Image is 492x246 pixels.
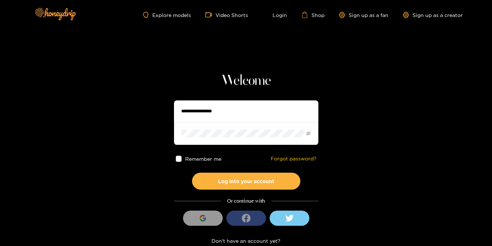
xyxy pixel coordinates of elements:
[174,237,318,245] div: Don't have an account yet?
[306,131,311,136] span: eye-invisible
[205,12,248,18] a: Video Shorts
[143,12,191,18] a: Explore models
[403,12,463,18] a: Sign up as a creator
[192,173,300,190] button: Log into your account
[205,12,215,18] span: video-camera
[185,156,221,161] span: Remember me
[339,12,388,18] a: Sign up as a fan
[301,12,325,18] a: Shop
[174,72,318,90] h1: Welcome
[174,197,318,205] div: Or continue with
[262,12,287,18] a: Login
[271,156,317,162] a: Forgot password?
